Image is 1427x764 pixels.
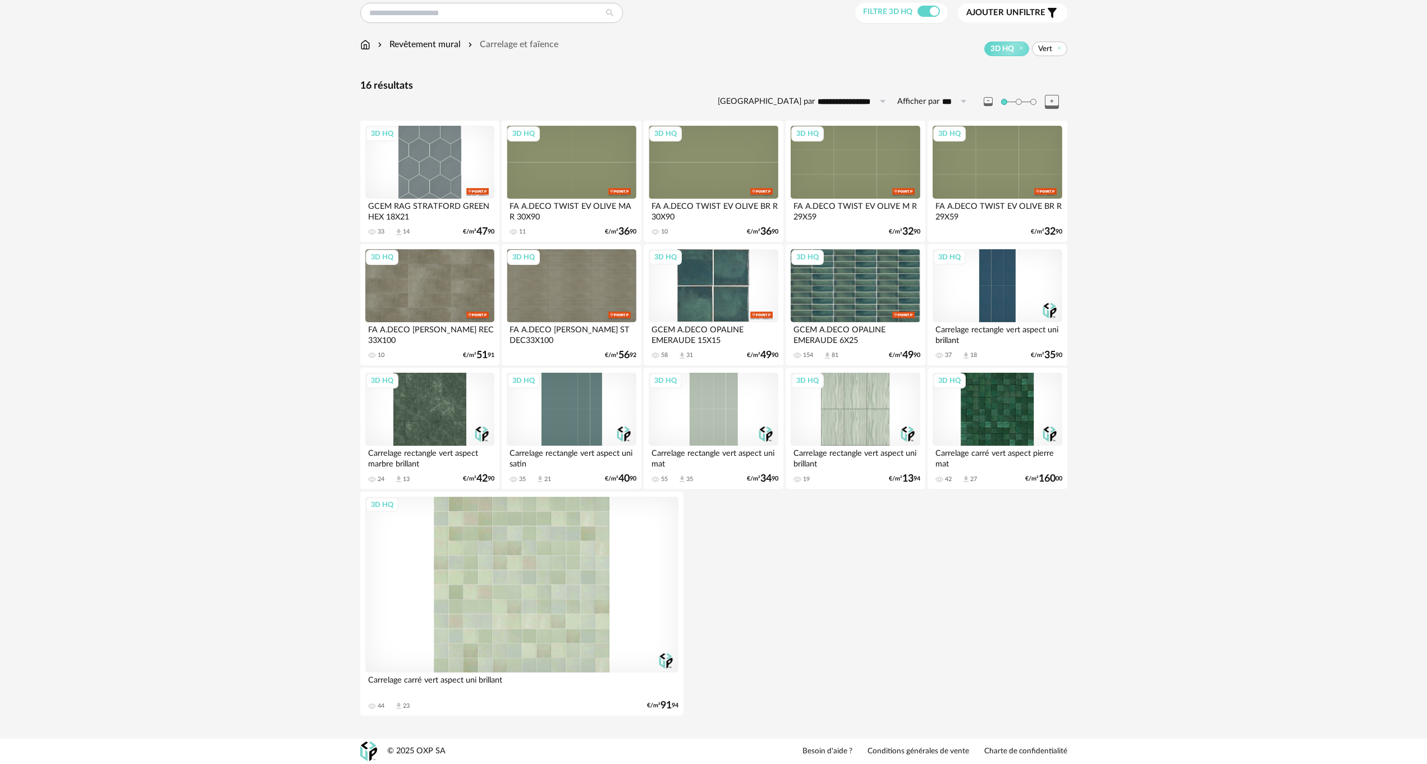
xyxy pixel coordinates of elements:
[962,475,970,483] span: Download icon
[791,446,920,468] div: Carrelage rectangle vert aspect uni brillant
[678,351,686,360] span: Download icon
[889,351,920,359] div: €/m² 90
[747,228,778,236] div: €/m² 90
[686,351,693,359] div: 31
[945,351,952,359] div: 37
[605,228,636,236] div: €/m² 90
[365,446,494,468] div: Carrelage rectangle vert aspect marbre brillant
[686,475,693,483] div: 35
[1038,44,1052,54] span: Vert
[747,351,778,359] div: €/m² 90
[507,373,540,388] div: 3D HQ
[933,199,1062,221] div: FA A.DECO TWIST EV OLIVE BR R 29X59
[463,228,494,236] div: €/m² 90
[747,475,778,483] div: €/m² 90
[661,228,668,236] div: 10
[507,126,540,141] div: 3D HQ
[786,368,925,489] a: 3D HQ Carrelage rectangle vert aspect uni brillant 19 €/m²1394
[760,228,772,236] span: 36
[803,475,810,483] div: 19
[1039,475,1056,483] span: 160
[366,373,398,388] div: 3D HQ
[360,121,499,242] a: 3D HQ GCEM RAG STRATFORD GREEN HEX 18X21 33 Download icon 14 €/m²4790
[366,497,398,512] div: 3D HQ
[605,475,636,483] div: €/m² 90
[962,351,970,360] span: Download icon
[394,475,403,483] span: Download icon
[1025,475,1062,483] div: €/m² 00
[463,351,494,359] div: €/m² 91
[760,351,772,359] span: 49
[933,250,966,264] div: 3D HQ
[928,368,1067,489] a: 3D HQ Carrelage carré vert aspect pierre mat 42 Download icon 27 €/m²16000
[966,8,1019,17] span: Ajouter un
[360,244,499,365] a: 3D HQ FA A.DECO [PERSON_NAME] REC 33X100 10 €/m²5191
[366,126,398,141] div: 3D HQ
[786,121,925,242] a: 3D HQ FA A.DECO TWIST EV OLIVE M R 29X59 €/m²3290
[760,475,772,483] span: 34
[933,446,1062,468] div: Carrelage carré vert aspect pierre mat
[661,475,668,483] div: 55
[403,228,410,236] div: 14
[618,351,630,359] span: 56
[928,244,1067,365] a: 3D HQ Carrelage rectangle vert aspect uni brillant 37 Download icon 18 €/m²3590
[502,121,641,242] a: 3D HQ FA A.DECO TWIST EV OLIVE MA R 30X90 11 €/m²3690
[502,368,641,489] a: 3D HQ Carrelage rectangle vert aspect uni satin 35 Download icon 21 €/m²4090
[863,8,912,16] span: Filtre 3D HQ
[802,747,852,757] a: Besoin d'aide ?
[966,7,1045,19] span: filtre
[375,38,384,51] img: svg+xml;base64,PHN2ZyB3aWR0aD0iMTYiIGhlaWdodD0iMTYiIHZpZXdCb3g9IjAgMCAxNiAxNiIgZmlsbD0ibm9uZSIgeG...
[360,492,683,716] a: 3D HQ Carrelage carré vert aspect uni brillant 44 Download icon 23 €/m²9194
[649,250,682,264] div: 3D HQ
[647,702,678,710] div: €/m² 94
[678,475,686,483] span: Download icon
[618,475,630,483] span: 40
[403,475,410,483] div: 13
[832,351,838,359] div: 81
[519,475,526,483] div: 35
[984,747,1067,757] a: Charte de confidentialité
[649,199,778,221] div: FA A.DECO TWIST EV OLIVE BR R 30X90
[970,475,977,483] div: 27
[889,475,920,483] div: €/m² 94
[394,702,403,710] span: Download icon
[902,351,914,359] span: 49
[618,228,630,236] span: 36
[889,228,920,236] div: €/m² 90
[1044,351,1056,359] span: 35
[928,121,1067,242] a: 3D HQ FA A.DECO TWIST EV OLIVE BR R 29X59 €/m²3290
[378,702,384,710] div: 44
[360,38,370,51] img: svg+xml;base64,PHN2ZyB3aWR0aD0iMTYiIGhlaWdodD0iMTciIHZpZXdCb3g9IjAgMCAxNiAxNyIgZmlsbD0ibm9uZSIgeG...
[933,126,966,141] div: 3D HQ
[360,80,1067,93] div: 16 résultats
[365,322,494,345] div: FA A.DECO [PERSON_NAME] REC 33X100
[360,368,499,489] a: 3D HQ Carrelage rectangle vert aspect marbre brillant 24 Download icon 13 €/m²4290
[791,373,824,388] div: 3D HQ
[507,199,636,221] div: FA A.DECO TWIST EV OLIVE MA R 30X90
[360,742,377,761] img: OXP
[902,228,914,236] span: 32
[394,228,403,236] span: Download icon
[463,475,494,483] div: €/m² 90
[958,3,1067,22] button: Ajouter unfiltre Filter icon
[1044,228,1056,236] span: 32
[990,44,1014,54] span: 3D HQ
[803,351,813,359] div: 154
[365,199,494,221] div: GCEM RAG STRATFORD GREEN HEX 18X21
[868,747,969,757] a: Conditions générales de vente
[791,322,920,345] div: GCEM A.DECO OPALINE EMERAUDE 6X25
[649,446,778,468] div: Carrelage rectangle vert aspect uni mat
[897,97,939,107] label: Afficher par
[378,228,384,236] div: 33
[933,322,1062,345] div: Carrelage rectangle vert aspect uni brillant
[378,475,384,483] div: 24
[1045,6,1059,20] span: Filter icon
[649,126,682,141] div: 3D HQ
[823,351,832,360] span: Download icon
[605,351,636,359] div: €/m² 92
[507,250,540,264] div: 3D HQ
[476,475,488,483] span: 42
[476,228,488,236] span: 47
[649,322,778,345] div: GCEM A.DECO OPALINE EMERAUDE 15X15
[502,244,641,365] a: 3D HQ FA A.DECO [PERSON_NAME] ST DEC33X100 €/m²5692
